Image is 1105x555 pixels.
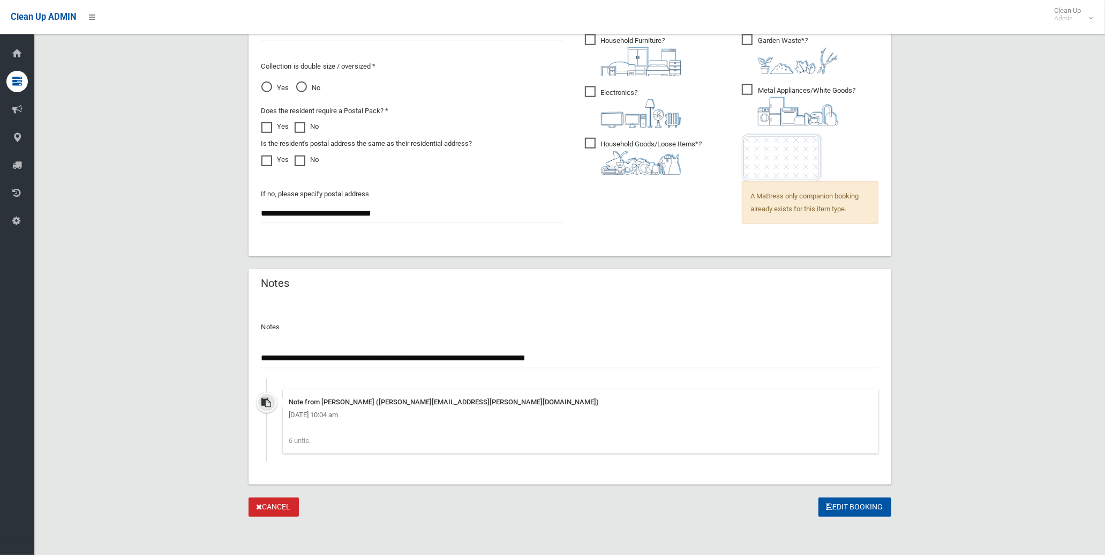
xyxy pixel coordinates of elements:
[758,47,838,74] img: 4fd8a5c772b2c999c83690221e5242e0.png
[585,138,702,175] span: Household Goods/Loose Items*
[601,99,681,128] img: 394712a680b73dbc3d2a6a3a7ffe5a07.png
[261,153,289,166] label: Yes
[601,47,681,76] img: aa9efdbe659d29b613fca23ba79d85cb.png
[261,82,289,94] span: Yes
[289,396,872,409] div: Note from [PERSON_NAME] ([PERSON_NAME][EMAIL_ADDRESS][PERSON_NAME][DOMAIN_NAME])
[818,498,891,517] button: Edit Booking
[295,120,319,133] label: No
[261,120,289,133] label: Yes
[261,137,472,150] label: Is the resident's postal address the same as their residential address?
[758,97,838,125] img: 36c1b0289cb1767239cdd3de9e694f19.png
[249,273,303,294] header: Notes
[742,34,838,74] span: Garden Waste*
[601,88,681,128] i: ?
[601,151,681,175] img: b13cc3517677393f34c0a387616ef184.png
[1049,6,1092,23] span: Clean Up
[261,321,878,334] p: Notes
[289,436,311,445] span: 6 untis.
[261,105,389,117] label: Does the resident require a Postal Pack? *
[249,498,299,517] a: Cancel
[1054,14,1081,23] small: Admin
[585,34,681,76] span: Household Furniture
[261,60,563,73] p: Collection is double size / oversized *
[758,86,855,125] i: ?
[296,82,321,94] span: No
[742,134,822,181] img: e7408bece873d2c1783593a074e5cb2f.png
[261,188,370,201] label: If no, please specify postal address
[601,36,681,76] i: ?
[295,153,319,166] label: No
[742,181,878,224] span: A Mattress only companion booking already exists for this item type.
[11,12,76,22] span: Clean Up ADMIN
[289,409,872,421] div: [DATE] 10:04 am
[758,36,838,74] i: ?
[742,84,855,125] span: Metal Appliances/White Goods
[601,140,702,175] i: ?
[585,86,681,128] span: Electronics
